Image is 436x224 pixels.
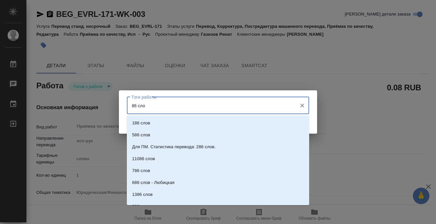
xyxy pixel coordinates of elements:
p: 786 слов [132,167,150,174]
p: 586 слов [132,132,150,138]
p: Для ПМ. Статистика перевода: 286 слов. [132,144,216,150]
p: 186 слов [132,120,150,126]
p: 686 слов - Любицкая [132,179,174,186]
p: 1386 слов [132,191,153,198]
p: 11086 слов [132,156,155,162]
button: Очистить [298,101,307,110]
p: 286 слов [132,203,150,210]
